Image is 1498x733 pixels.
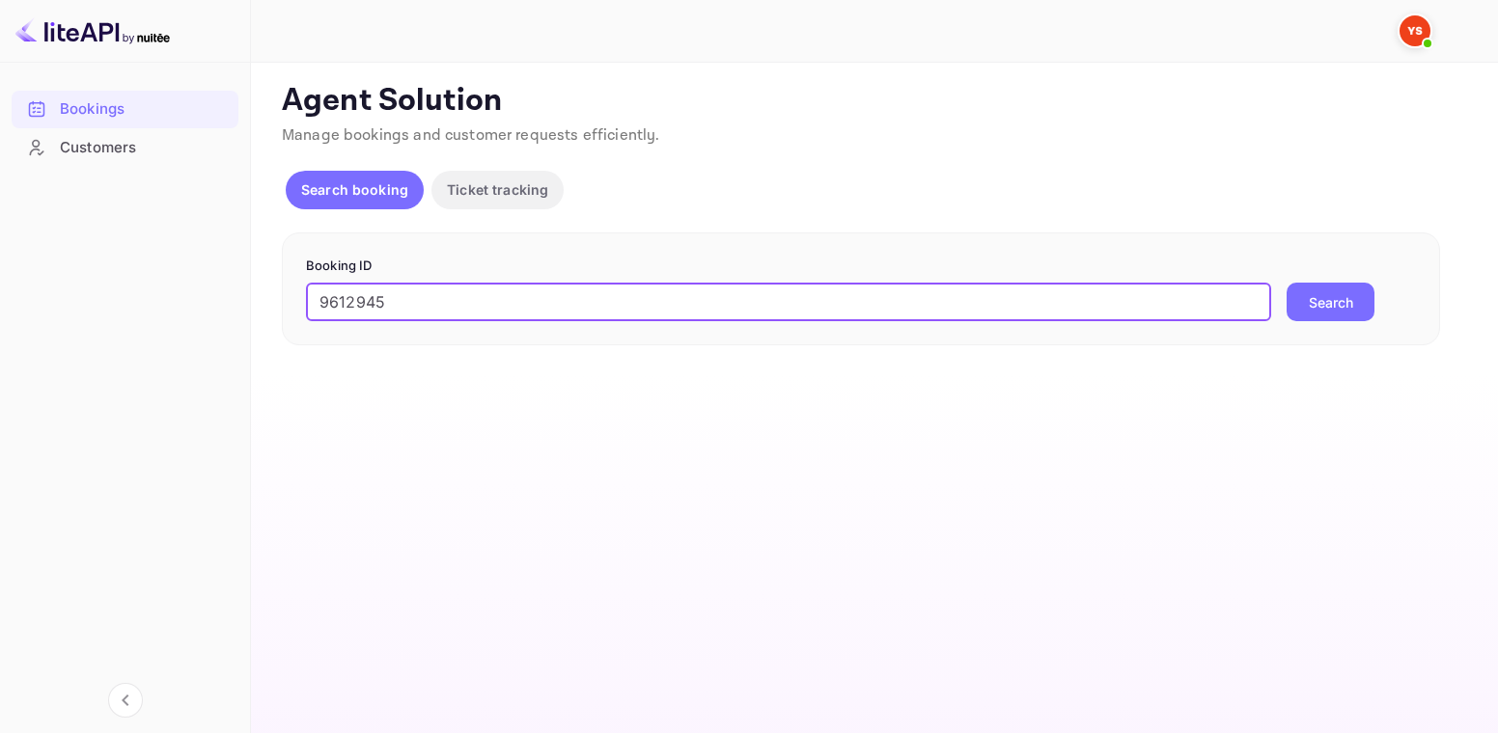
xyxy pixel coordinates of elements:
[282,82,1463,121] p: Agent Solution
[12,129,238,167] div: Customers
[108,683,143,718] button: Collapse navigation
[60,98,229,121] div: Bookings
[447,179,548,200] p: Ticket tracking
[12,91,238,128] div: Bookings
[301,179,408,200] p: Search booking
[12,91,238,126] a: Bookings
[1287,283,1374,321] button: Search
[282,125,660,146] span: Manage bookings and customer requests efficiently.
[306,257,1416,276] p: Booking ID
[12,129,238,165] a: Customers
[60,137,229,159] div: Customers
[306,283,1271,321] input: Enter Booking ID (e.g., 63782194)
[1400,15,1430,46] img: Yandex Support
[15,15,170,46] img: LiteAPI logo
